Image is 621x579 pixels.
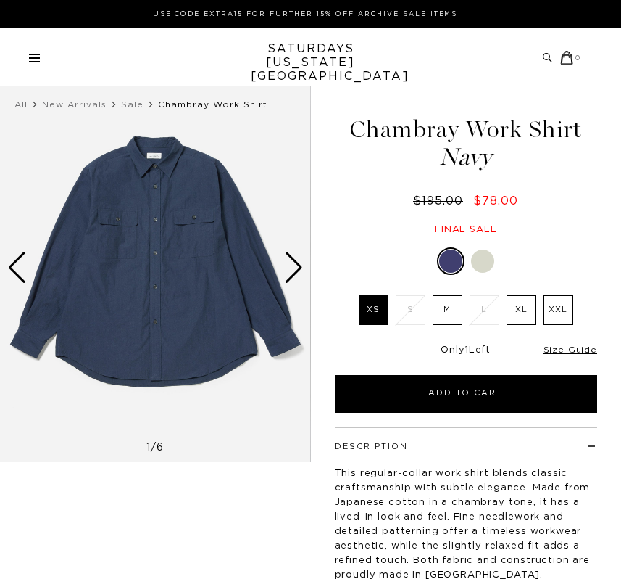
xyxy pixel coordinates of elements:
a: SATURDAYS[US_STATE][GEOGRAPHIC_DATA] [251,42,370,83]
a: Size Guide [543,345,597,354]
label: XS [359,295,388,325]
a: New Arrivals [42,100,107,109]
del: $195.00 [413,195,469,207]
a: 0 [560,51,581,65]
label: XL [507,295,536,325]
div: Next slide [284,252,304,284]
div: Only Left [335,345,598,357]
img: Saturdays NYC [310,73,620,462]
span: $78.00 [473,195,518,207]
p: Use Code EXTRA15 for Further 15% Off Archive Sale Items [35,9,575,20]
div: Previous slide [7,252,27,284]
a: Sale [121,100,143,109]
span: Chambray Work Shirt [158,100,267,109]
span: 6 [157,443,164,453]
span: 1 [146,443,151,453]
small: 0 [575,55,581,62]
label: M [433,295,462,325]
span: 1 [465,345,469,355]
button: Description [335,443,408,451]
label: XXL [543,295,573,325]
a: All [14,100,28,109]
button: Add to Cart [335,375,598,413]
